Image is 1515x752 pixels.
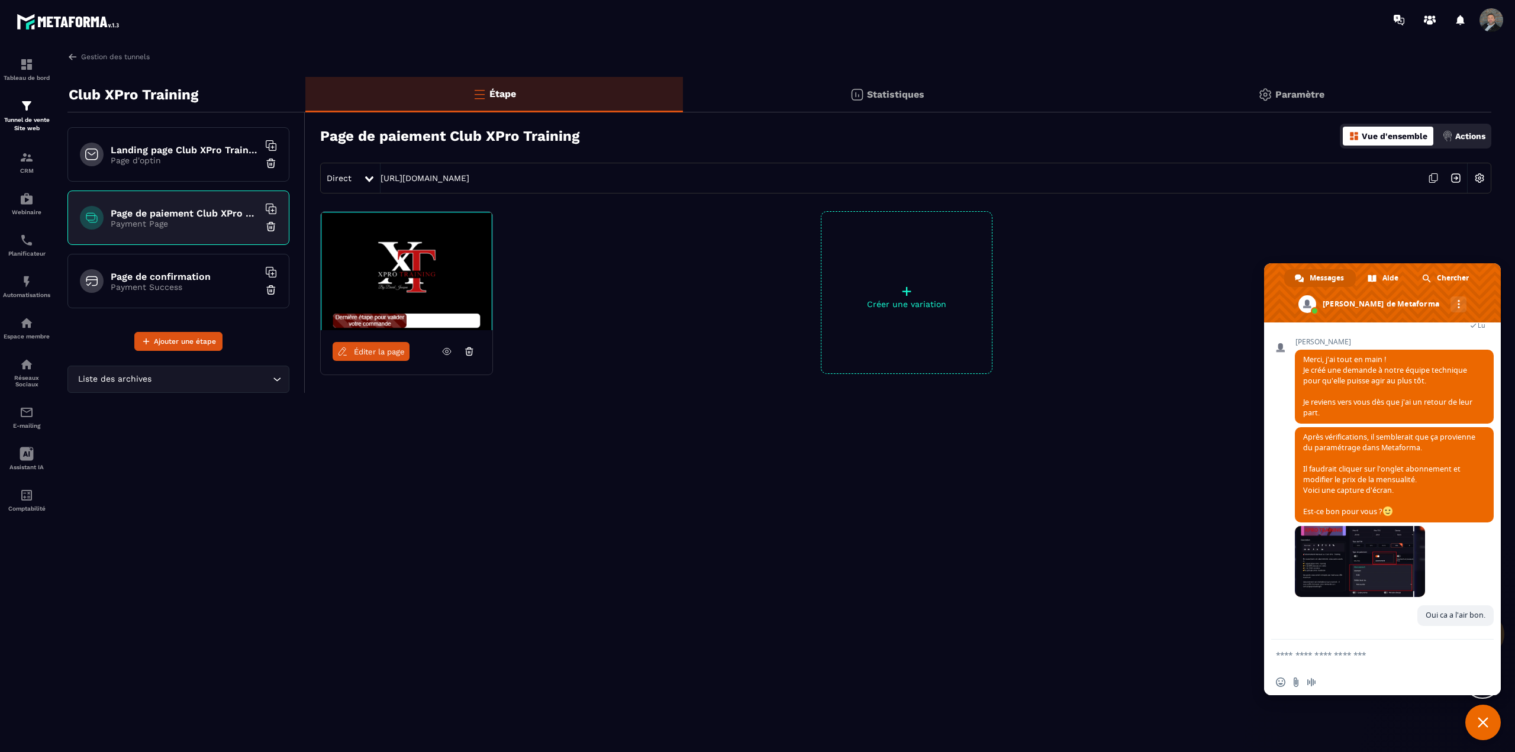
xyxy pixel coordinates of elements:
[1276,650,1463,660] textarea: Entrez votre message...
[381,173,469,183] a: [URL][DOMAIN_NAME]
[3,141,50,183] a: formationformationCRM
[1411,269,1481,287] div: Chercher
[111,156,259,165] p: Page d'optin
[1349,131,1359,141] img: dashboard-orange.40269519.svg
[1437,269,1469,287] span: Chercher
[333,342,410,361] a: Éditer la page
[3,90,50,141] a: formationformationTunnel de vente Site web
[154,373,270,386] input: Search for option
[1275,89,1324,100] p: Paramètre
[1478,321,1485,330] span: Lu
[1303,354,1472,418] span: Merci, j'ai tout en main ! Je créé une demande à notre équipe technique pour qu'elle puisse agir ...
[20,233,34,247] img: scheduler
[111,271,259,282] h6: Page de confirmation
[3,422,50,429] p: E-mailing
[3,167,50,174] p: CRM
[20,488,34,502] img: accountant
[154,335,216,347] span: Ajouter une étape
[3,183,50,224] a: automationsautomationsWebinaire
[1291,677,1301,687] span: Envoyer un fichier
[1276,677,1285,687] span: Insérer un emoji
[20,57,34,72] img: formation
[20,192,34,206] img: automations
[354,347,405,356] span: Éditer la page
[3,464,50,470] p: Assistant IA
[20,316,34,330] img: automations
[111,144,259,156] h6: Landing page Club XPro Training
[1442,131,1453,141] img: actions.d6e523a2.png
[3,292,50,298] p: Automatisations
[3,348,50,396] a: social-networksocial-networkRéseaux Sociaux
[3,266,50,307] a: automationsautomationsAutomatisations
[850,88,864,102] img: stats.20deebd0.svg
[1303,432,1475,517] span: Après vérifications, il semblerait que ça provienne du paramétrage dans Metaforma. Il faudrait cl...
[1307,677,1316,687] span: Message audio
[320,128,579,144] h3: Page de paiement Club XPro Training
[3,116,50,133] p: Tunnel de vente Site web
[3,49,50,90] a: formationformationTableau de bord
[69,83,198,106] p: Club XPro Training
[3,75,50,81] p: Tableau de bord
[17,11,123,33] img: logo
[3,438,50,479] a: Assistant IA
[1382,269,1398,287] span: Aide
[1295,338,1494,346] span: [PERSON_NAME]
[3,307,50,348] a: automationsautomationsEspace membre
[867,89,924,100] p: Statistiques
[3,479,50,521] a: accountantaccountantComptabilité
[321,212,492,330] img: image
[3,224,50,266] a: schedulerschedulerPlanificateur
[3,250,50,257] p: Planificateur
[472,87,486,101] img: bars-o.4a397970.svg
[3,375,50,388] p: Réseaux Sociaux
[1468,167,1491,189] img: setting-w.858f3a88.svg
[1445,167,1467,189] img: arrow-next.bcc2205e.svg
[265,221,277,233] img: trash
[327,173,352,183] span: Direct
[1362,131,1427,141] p: Vue d'ensemble
[265,157,277,169] img: trash
[489,88,516,99] p: Étape
[1310,269,1344,287] span: Messages
[75,373,154,386] span: Liste des archives
[3,209,50,215] p: Webinaire
[1258,88,1272,102] img: setting-gr.5f69749f.svg
[20,357,34,372] img: social-network
[67,51,150,62] a: Gestion des tunnels
[1455,131,1485,141] p: Actions
[20,150,34,164] img: formation
[67,51,78,62] img: arrow
[134,332,223,351] button: Ajouter une étape
[3,505,50,512] p: Comptabilité
[821,299,992,309] p: Créer une variation
[1284,269,1356,287] div: Messages
[111,282,259,292] p: Payment Success
[111,219,259,228] p: Payment Page
[20,405,34,419] img: email
[1426,610,1485,620] span: Oui ca a l'air bon.
[1465,705,1501,740] div: Fermer le chat
[67,366,289,393] div: Search for option
[111,208,259,219] h6: Page de paiement Club XPro Training
[3,396,50,438] a: emailemailE-mailing
[20,275,34,289] img: automations
[1357,269,1410,287] div: Aide
[20,99,34,113] img: formation
[3,333,50,340] p: Espace membre
[265,284,277,296] img: trash
[821,283,992,299] p: +
[1450,296,1466,312] div: Autres canaux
